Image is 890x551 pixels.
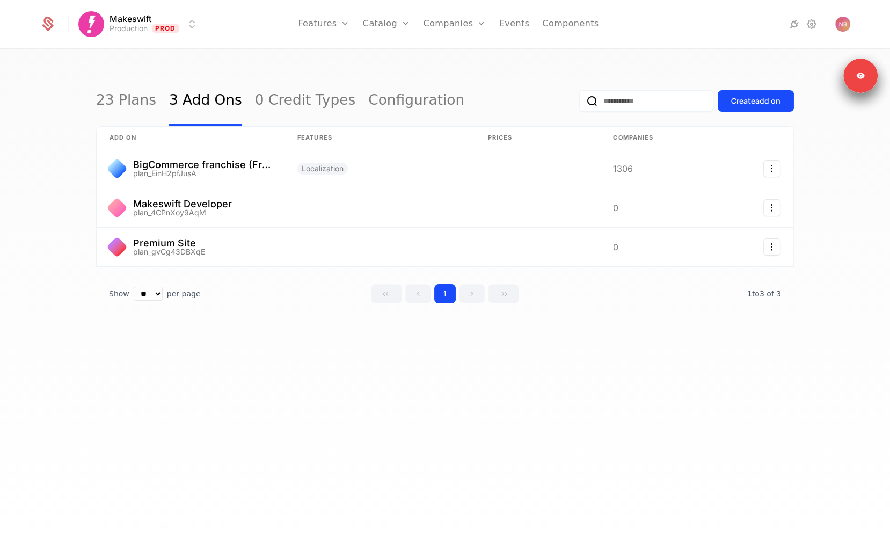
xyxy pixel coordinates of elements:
select: Select page size [134,287,163,301]
div: Page navigation [371,284,519,303]
button: Go to last page [488,284,519,303]
th: add on [97,127,284,149]
a: Configuration [368,76,464,126]
button: Select action [763,238,780,256]
img: Makeswift [78,11,104,37]
a: Settings [805,18,818,31]
button: Go to previous page [405,284,431,303]
span: Show [109,288,129,299]
div: Create add on [731,96,780,106]
span: 3 [747,289,781,298]
a: 3 Add Ons [169,76,242,126]
div: Production [110,23,148,34]
span: 1 to 3 of [747,289,776,298]
a: Integrations [788,18,801,31]
th: Companies [600,127,686,149]
span: per page [167,288,201,299]
button: Select action [763,160,780,177]
th: Prices [475,127,601,149]
button: Select environment [82,12,199,36]
button: Createadd on [718,90,794,112]
button: Go to first page [371,284,402,303]
button: Select action [763,199,780,216]
button: Go to page 1 [434,284,456,303]
span: Prod [152,24,179,33]
a: 23 Plans [96,76,156,126]
button: Go to next page [459,284,485,303]
div: Table pagination [96,284,794,303]
span: Makeswift [110,15,151,23]
button: Open user button [835,17,850,32]
img: Nathan Booker [835,17,850,32]
th: Features [284,127,475,149]
a: 0 Credit Types [255,76,355,126]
